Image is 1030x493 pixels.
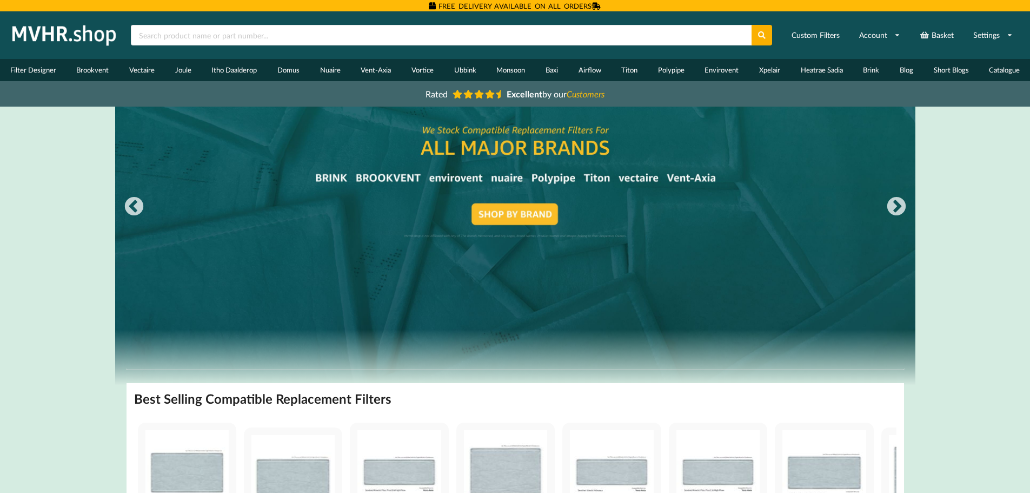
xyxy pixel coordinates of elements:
button: Next [886,196,907,218]
a: Blog [889,59,923,81]
i: Customers [567,89,604,99]
span: Rated [426,89,448,99]
h2: Best Selling Compatible Replacement Filters [134,391,391,407]
a: Nuaire [310,59,351,81]
a: Brookvent [67,59,119,81]
a: Titon [611,59,648,81]
a: Airflow [568,59,612,81]
a: Domus [267,59,310,81]
a: Account [852,25,907,45]
a: Polypipe [648,59,695,81]
a: Custom Filters [785,25,847,45]
a: Ubbink [444,59,487,81]
a: Catalogue [979,59,1030,81]
a: Vent-Axia [350,59,401,81]
a: Xpelair [749,59,790,81]
input: Search product name or part number... [131,25,752,45]
span: by our [507,89,604,99]
a: Itho Daalderop [202,59,268,81]
button: Previous [123,196,145,218]
a: Envirovent [695,59,749,81]
a: Heatrae Sadia [790,59,853,81]
a: Baxi [535,59,568,81]
a: Monsoon [486,59,535,81]
a: Vectaire [119,59,165,81]
a: Vortice [401,59,444,81]
a: Short Blogs [923,59,979,81]
a: Rated Excellentby ourCustomers [418,85,613,103]
b: Excellent [507,89,542,99]
a: Joule [165,59,202,81]
a: Basket [913,25,961,45]
a: Settings [966,25,1020,45]
a: Brink [853,59,890,81]
img: mvhr.shop.png [8,22,121,49]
